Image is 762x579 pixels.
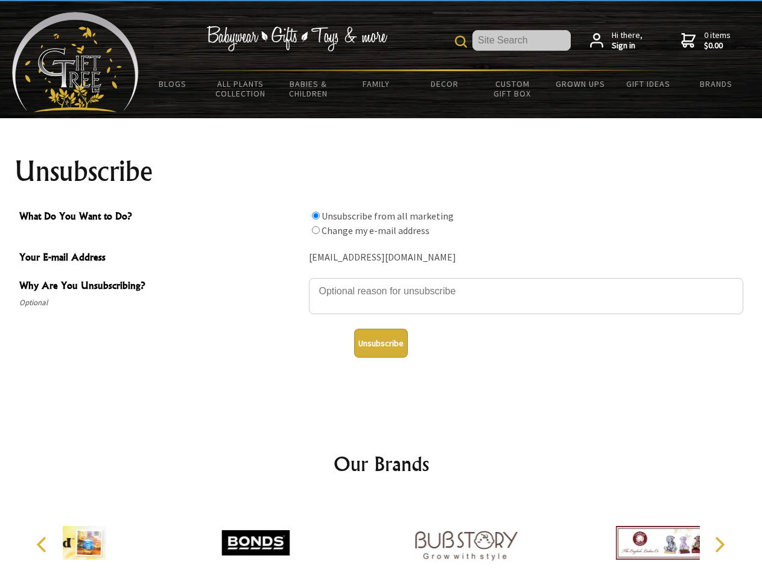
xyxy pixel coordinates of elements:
button: Previous [30,531,57,558]
a: Grown Ups [546,71,614,96]
a: Gift Ideas [614,71,682,96]
a: Family [343,71,411,96]
button: Next [706,531,732,558]
button: Unsubscribe [354,329,408,358]
h2: Our Brands [24,449,738,478]
a: All Plants Collection [207,71,275,106]
span: Why Are You Unsubscribing? [19,278,303,296]
h1: Unsubscribe [14,157,748,186]
strong: Sign in [612,40,643,51]
a: Custom Gift Box [478,71,547,106]
span: Hi there, [612,30,643,51]
span: Your E-mail Address [19,250,303,267]
input: What Do You Want to Do? [312,212,320,220]
input: What Do You Want to Do? [312,226,320,234]
a: BLOGS [139,71,207,96]
label: Change my e-mail address [322,224,430,236]
a: Decor [410,71,478,96]
input: Site Search [472,30,571,51]
strong: $0.00 [704,40,731,51]
span: What Do You Want to Do? [19,209,303,226]
img: Babyware - Gifts - Toys and more... [12,12,139,112]
span: Optional [19,296,303,310]
label: Unsubscribe from all marketing [322,210,454,222]
a: 0 items$0.00 [681,30,731,51]
div: [EMAIL_ADDRESS][DOMAIN_NAME] [309,248,743,267]
span: 0 items [704,30,731,51]
a: Hi there,Sign in [590,30,643,51]
img: Babywear - Gifts - Toys & more [206,26,387,51]
a: Brands [682,71,751,96]
a: Babies & Children [275,71,343,106]
textarea: Why Are You Unsubscribing? [309,278,743,314]
img: product search [455,36,467,48]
